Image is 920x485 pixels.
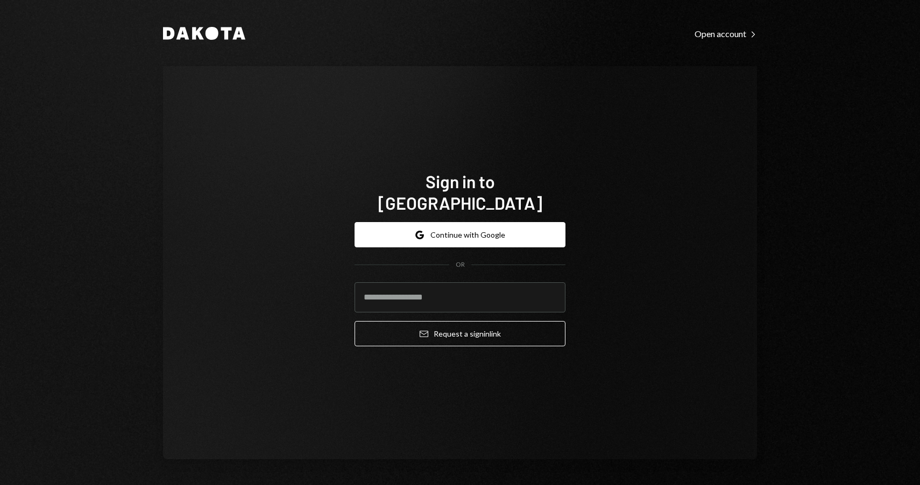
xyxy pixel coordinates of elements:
a: Open account [695,27,757,39]
h1: Sign in to [GEOGRAPHIC_DATA] [355,170,565,213]
button: Continue with Google [355,222,565,247]
div: Open account [695,28,757,39]
div: OR [456,260,465,269]
button: Request a signinlink [355,321,565,346]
